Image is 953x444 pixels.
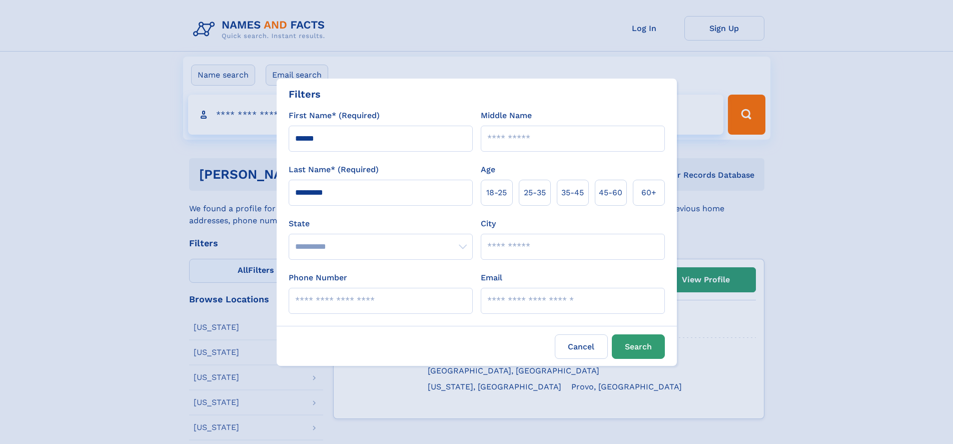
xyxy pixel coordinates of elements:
span: 60+ [641,187,656,199]
label: City [481,218,496,230]
label: Email [481,272,502,284]
label: Last Name* (Required) [289,164,379,176]
label: Age [481,164,495,176]
label: Middle Name [481,110,532,122]
span: 18‑25 [486,187,507,199]
label: Phone Number [289,272,347,284]
span: 45‑60 [599,187,622,199]
span: 25‑35 [524,187,546,199]
label: State [289,218,473,230]
div: Filters [289,87,321,102]
label: Cancel [555,334,608,359]
span: 35‑45 [561,187,584,199]
button: Search [612,334,665,359]
label: First Name* (Required) [289,110,380,122]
